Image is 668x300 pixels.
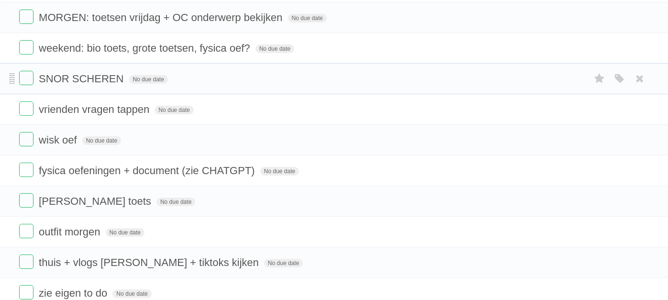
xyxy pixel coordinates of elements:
[19,224,33,238] label: Done
[39,256,261,268] span: thuis + vlogs [PERSON_NAME] + tiktoks kijken
[39,226,102,238] span: outfit morgen
[39,287,110,299] span: zie eigen to do
[39,103,152,115] span: vrienden vragen tappen
[112,289,151,298] span: No due date
[264,259,303,267] span: No due date
[19,132,33,146] label: Done
[19,40,33,55] label: Done
[39,165,257,177] span: fysica oefeningen + document (zie CHATGPT)
[19,255,33,269] label: Done
[590,71,609,87] label: Star task
[155,106,193,114] span: No due date
[288,14,327,22] span: No due date
[39,73,126,85] span: SNOR SCHEREN
[39,134,79,146] span: wisk oef
[19,285,33,300] label: Done
[39,195,154,207] span: [PERSON_NAME] toets
[19,163,33,177] label: Done
[19,101,33,116] label: Done
[19,71,33,85] label: Done
[19,193,33,208] label: Done
[106,228,145,237] span: No due date
[82,136,121,145] span: No due date
[129,75,168,84] span: No due date
[156,198,195,206] span: No due date
[260,167,299,176] span: No due date
[256,44,294,53] span: No due date
[39,42,253,54] span: weekend: bio toets, grote toetsen, fysica oef?
[19,10,33,24] label: Done
[39,11,285,23] span: MORGEN: toetsen vrijdag + OC onderwerp bekijken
